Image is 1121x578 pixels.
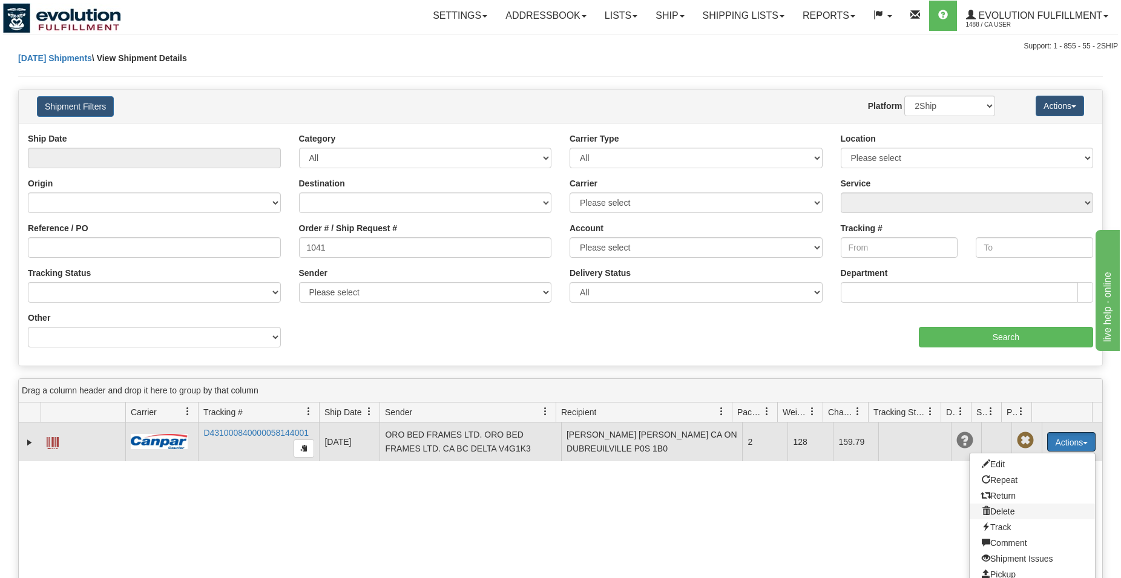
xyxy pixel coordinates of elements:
[9,7,112,22] div: live help - online
[47,432,59,451] a: Label
[1017,432,1034,449] span: Pickup Not Assigned
[794,1,864,31] a: Reports
[646,1,693,31] a: Ship
[946,406,956,418] span: Delivery Status
[3,41,1118,51] div: Support: 1 - 855 - 55 - 2SHIP
[131,406,157,418] span: Carrier
[299,177,345,189] label: Destination
[970,535,1095,551] a: Comment
[561,422,743,461] td: [PERSON_NAME] [PERSON_NAME] CA ON DUBREUILVILLE P0S 1B0
[131,434,188,449] img: 14 - Canpar
[28,312,50,324] label: Other
[18,53,92,63] a: [DATE] Shipments
[1011,401,1031,422] a: Pickup Status filter column settings
[841,267,888,279] label: Department
[841,237,958,258] input: From
[711,401,732,422] a: Recipient filter column settings
[783,406,808,418] span: Weight
[841,133,876,145] label: Location
[970,472,1095,488] a: Repeat
[319,422,380,461] td: [DATE]
[970,488,1095,504] a: Return
[561,406,596,418] span: Recipient
[535,401,556,422] a: Sender filter column settings
[324,406,361,418] span: Ship Date
[177,401,198,422] a: Carrier filter column settings
[966,19,1057,31] span: 1488 / CA User
[976,10,1102,21] span: Evolution Fulfillment
[570,222,603,234] label: Account
[976,406,987,418] span: Shipment Issues
[919,327,1093,347] input: Search
[950,401,971,422] a: Delivery Status filter column settings
[203,406,243,418] span: Tracking #
[981,401,1001,422] a: Shipment Issues filter column settings
[385,406,412,418] span: Sender
[424,1,496,31] a: Settings
[970,519,1095,535] a: Track
[380,422,561,461] td: ORO BED FRAMES LTD. ORO BED FRAMES LTD. CA BC DELTA V4G1K3
[841,177,871,189] label: Service
[970,504,1095,519] a: Delete shipment
[787,422,833,461] td: 128
[1093,227,1120,350] iframe: chat widget
[841,222,883,234] label: Tracking #
[37,96,114,117] button: Shipment Filters
[298,401,319,422] a: Tracking # filter column settings
[28,177,53,189] label: Origin
[24,436,36,448] a: Expand
[203,428,309,438] a: D431000840000058144001
[359,401,380,422] a: Ship Date filter column settings
[833,422,878,461] td: 159.79
[19,379,1102,402] div: grid grouping header
[847,401,868,422] a: Charge filter column settings
[299,133,336,145] label: Category
[570,133,619,145] label: Carrier Type
[956,432,973,449] span: Unknown
[970,551,1095,567] a: Shipment Issues
[970,456,1095,472] a: Edit
[828,406,853,418] span: Charge
[868,100,902,112] label: Platform
[294,439,314,458] button: Copy to clipboard
[92,53,187,63] span: \ View Shipment Details
[570,267,631,279] label: Delivery Status
[496,1,596,31] a: Addressbook
[596,1,646,31] a: Lists
[28,267,91,279] label: Tracking Status
[920,401,941,422] a: Tracking Status filter column settings
[1047,432,1096,452] button: Actions
[757,401,777,422] a: Packages filter column settings
[737,406,763,418] span: Packages
[1036,96,1084,116] button: Actions
[1007,406,1017,418] span: Pickup Status
[742,422,787,461] td: 2
[3,3,121,33] img: logo1488.jpg
[28,222,88,234] label: Reference / PO
[976,237,1093,258] input: To
[570,177,597,189] label: Carrier
[802,401,823,422] a: Weight filter column settings
[957,1,1117,31] a: Evolution Fulfillment 1488 / CA User
[299,267,327,279] label: Sender
[694,1,794,31] a: Shipping lists
[28,133,67,145] label: Ship Date
[873,406,926,418] span: Tracking Status
[299,222,398,234] label: Order # / Ship Request #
